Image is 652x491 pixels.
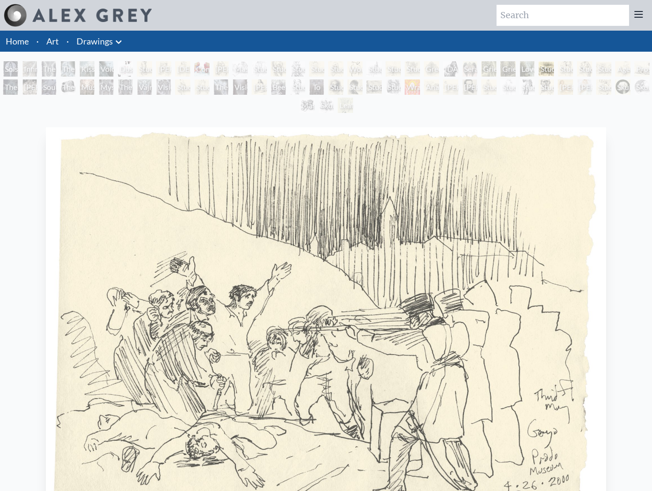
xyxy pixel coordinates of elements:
[194,61,210,77] div: Comparing Brains
[3,79,18,95] div: The Transcendental Artist
[63,31,73,52] li: ·
[252,79,267,95] div: [PERSON_NAME]
[232,79,248,95] div: Vision & Mission
[3,61,18,77] div: Solstice Angel
[338,98,353,113] div: Leaf and Tree
[596,61,611,77] div: Study of [PERSON_NAME]’s Guernica
[290,79,305,95] div: Study of [PERSON_NAME]
[462,79,477,95] div: [PERSON_NAME]
[462,61,477,77] div: Seraphic Transport
[99,61,114,77] div: Voice at [PERSON_NAME]
[309,79,324,95] div: To See or Not to See
[213,61,229,77] div: [PERSON_NAME] & Child
[118,79,133,95] div: The Seer
[405,79,420,95] div: Wrathful Guardian
[299,98,315,113] div: Master of Confusion
[232,61,248,77] div: Mask of the Face
[500,79,516,95] div: Study of [PERSON_NAME] [PERSON_NAME]
[79,79,95,95] div: Music of Liberation
[481,79,497,95] div: Study of [PERSON_NAME] The Deposition
[596,79,611,95] div: Study of [PERSON_NAME]’s The Old Guitarist
[41,79,56,95] div: Soultrons
[6,36,29,46] a: Home
[424,79,439,95] div: Anatomy Lab
[79,61,95,77] div: Kiss of the [MEDICAL_DATA]
[60,61,76,77] div: The Medium
[271,79,286,95] div: Beethoven
[424,61,439,77] div: Green [DEMOGRAPHIC_DATA]
[347,61,363,77] div: Woman
[137,79,152,95] div: Vajra Brush
[252,61,267,77] div: Study of [PERSON_NAME]
[46,34,59,48] a: Art
[500,61,516,77] div: Grieving 2 (The Flames of Grief are Dark and Deep)
[481,61,497,77] div: Grieving 1
[443,61,458,77] div: [DATE]
[519,79,535,95] div: Study of [PERSON_NAME] [PERSON_NAME]
[634,61,650,77] div: Prostration to the Goddess
[290,61,305,77] div: Study of [PERSON_NAME]’s Damned Soul
[60,79,76,95] div: The First Artists
[309,61,324,77] div: Study of [PERSON_NAME] Last Judgement
[366,61,382,77] div: Study of [PERSON_NAME]’s Easel
[519,61,535,77] div: Love Forestalling Death
[99,79,114,95] div: Mystic Eye
[271,61,286,77] div: Study of [DEMOGRAPHIC_DATA] Separating Light from Darkness
[33,31,43,52] li: ·
[497,5,629,26] input: Search
[366,79,382,95] div: Study of [PERSON_NAME]’s Potato Eaters
[577,61,592,77] div: Study of [PERSON_NAME]’s Crying Woman [DEMOGRAPHIC_DATA]
[539,61,554,77] div: Study of [PERSON_NAME]’s Third of May
[194,79,210,95] div: Study of [PERSON_NAME] The Kiss
[443,79,458,95] div: [PERSON_NAME]
[634,79,650,95] div: Skull Fetus Study
[77,34,113,48] a: Drawings
[118,61,133,77] div: Dusty
[615,61,630,77] div: Aged [DEMOGRAPHIC_DATA]
[615,79,630,95] div: Skull Fetus
[22,61,37,77] div: Infinity Angel
[405,61,420,77] div: Study of [PERSON_NAME]’s Sunflowers
[558,79,573,95] div: [PERSON_NAME] Pregnant & Reading
[175,79,190,95] div: Study of [PERSON_NAME] Captive
[539,79,554,95] div: Study of [PERSON_NAME]
[137,61,152,77] div: Study of [PERSON_NAME] [PERSON_NAME]
[156,61,171,77] div: [PERSON_NAME] by [PERSON_NAME] by [PERSON_NAME]
[213,79,229,95] div: The Gift
[386,61,401,77] div: Study of [PERSON_NAME]’s Night Watch
[558,61,573,77] div: Study of [PERSON_NAME]’s Crying Woman [DEMOGRAPHIC_DATA]
[41,61,56,77] div: The Love Held Between Us
[577,79,592,95] div: [PERSON_NAME] Pregnant & Sleeping
[386,79,401,95] div: Study of [PERSON_NAME] Self-Portrait
[175,61,190,77] div: [DEMOGRAPHIC_DATA]
[319,98,334,113] div: Skull Fetus Tondo
[328,79,343,95] div: Study of Rembrandt Self-Portrait As [PERSON_NAME]
[22,79,37,95] div: [PERSON_NAME]
[328,61,343,77] div: Study of [PERSON_NAME] Portrait of [PERSON_NAME]
[347,79,363,95] div: Study of Rembrandt Self-Portrait
[156,79,171,95] div: Vision Taking Form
